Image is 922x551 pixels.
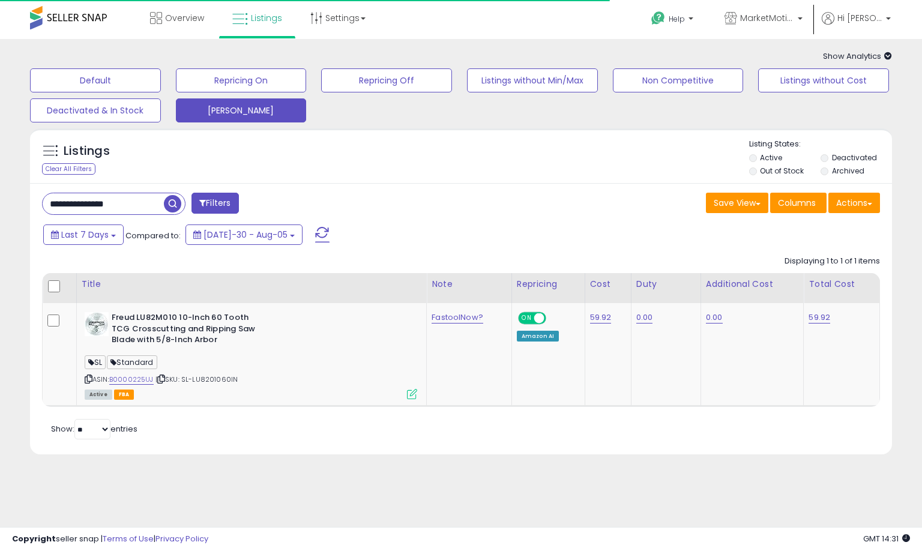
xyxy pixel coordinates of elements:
div: Amazon AI [517,331,559,342]
label: Out of Stock [760,166,804,176]
i: Get Help [651,11,666,26]
span: [DATE]-30 - Aug-05 [203,229,288,241]
a: Terms of Use [103,533,154,544]
button: [DATE]-30 - Aug-05 [185,224,303,245]
th: CSV column name: cust_attr_3_Total Cost [804,273,880,303]
h5: Listings [64,143,110,160]
span: FBA [114,390,134,400]
a: Hi [PERSON_NAME] [822,12,891,39]
div: Note [432,278,507,291]
button: [PERSON_NAME] [176,98,307,122]
button: Deactivated & In Stock [30,98,161,122]
span: Show: entries [51,423,137,435]
label: Active [760,152,782,163]
div: seller snap | | [12,534,208,545]
a: 59.92 [809,312,830,324]
label: Deactivated [832,152,877,163]
span: Listings [251,12,282,24]
div: Repricing [517,278,580,291]
a: 0.00 [636,312,653,324]
a: FastoolNow? [432,312,483,324]
div: Title [82,278,421,291]
p: Listing States: [749,139,893,150]
span: Hi [PERSON_NAME] [837,12,882,24]
button: Last 7 Days [43,224,124,245]
div: ASIN: [85,312,417,398]
img: 516YPBydpwL._SL40_.jpg [85,312,109,336]
a: 0.00 [706,312,723,324]
button: Non Competitive [613,68,744,92]
span: SL [85,355,106,369]
button: Columns [770,193,827,213]
span: OFF [544,313,564,324]
span: Overview [165,12,204,24]
button: Save View [706,193,768,213]
span: All listings currently available for purchase on Amazon [85,390,112,400]
a: Privacy Policy [155,533,208,544]
div: Total Cost [809,278,875,291]
button: Repricing On [176,68,307,92]
th: CSV column name: cust_attr_1_Duty [631,273,701,303]
strong: Copyright [12,533,56,544]
a: Help [642,2,705,39]
div: Displaying 1 to 1 of 1 items [785,256,880,267]
a: B0000225UJ [109,375,154,385]
span: ON [519,313,534,324]
a: 59.92 [590,312,612,324]
span: | SKU: SL-LU8201060IN [155,375,238,384]
button: Repricing Off [321,68,452,92]
span: Standard [107,355,157,369]
button: Default [30,68,161,92]
div: Cost [590,278,626,291]
b: Freud LU82M010 10-Inch 60 Tooth TCG Crosscutting and Ripping Saw Blade with 5/8-Inch Arbor [112,312,258,349]
span: 2025-08-13 14:31 GMT [863,533,910,544]
button: Listings without Min/Max [467,68,598,92]
span: MarketMotions [740,12,794,24]
button: Listings without Cost [758,68,889,92]
button: Filters [191,193,238,214]
div: Clear All Filters [42,163,95,175]
span: Columns [778,197,816,209]
button: Actions [828,193,880,213]
span: Help [669,14,685,24]
div: Additional Cost [706,278,798,291]
span: Compared to: [125,230,181,241]
span: Last 7 Days [61,229,109,241]
div: Duty [636,278,696,291]
span: Show Analytics [823,50,892,62]
label: Archived [832,166,864,176]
